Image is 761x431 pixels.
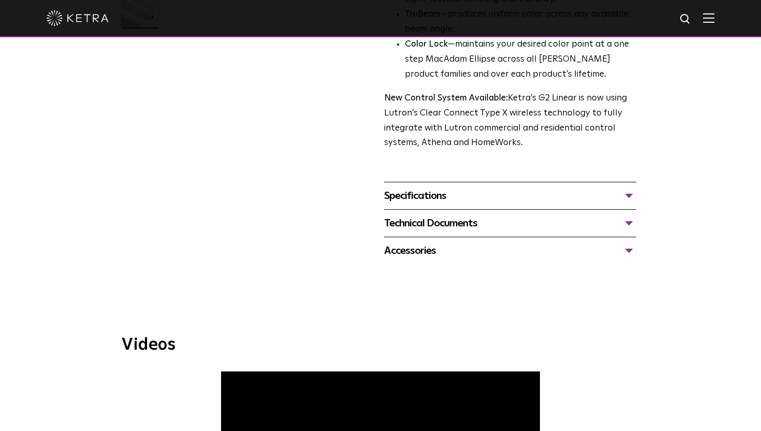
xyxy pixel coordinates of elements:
div: Accessories [384,242,636,259]
div: Technical Documents [384,215,636,232]
img: search icon [679,13,692,26]
p: Ketra’s G2 Linear is now using Lutron’s Clear Connect Type X wireless technology to fully integra... [384,91,636,151]
div: Specifications [384,188,636,204]
li: —maintains your desired color point at a one step MacAdam Ellipse across all [PERSON_NAME] produc... [405,37,636,82]
strong: New Control System Available: [384,94,508,103]
img: ketra-logo-2019-white [47,10,109,26]
img: Hamburger%20Nav.svg [703,13,714,23]
h3: Videos [122,337,639,353]
strong: Color Lock [405,40,448,49]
